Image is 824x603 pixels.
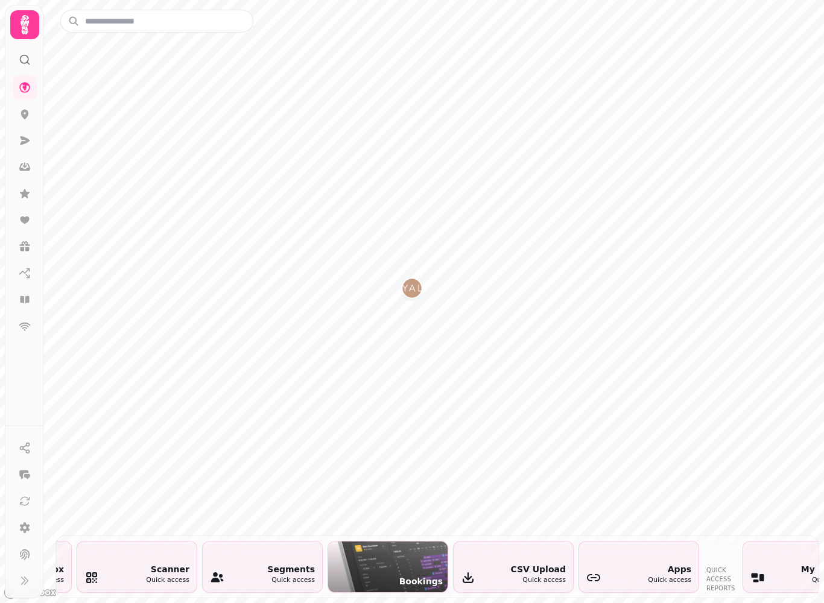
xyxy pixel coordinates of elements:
[706,566,735,593] span: Quick access reports
[267,575,315,586] div: Quick access
[77,541,197,593] button: ScannerQuick access
[578,541,699,593] button: AppsQuick access
[453,541,574,593] button: CSV UploadQuick access
[146,575,189,586] div: Quick access
[399,575,443,587] span: Bookings
[648,563,691,575] div: Apps
[402,279,422,301] div: Map marker
[510,563,566,575] div: CSV Upload
[267,563,315,575] div: Segments
[402,279,422,298] button: Royal Nawaab Pyramid
[648,575,691,586] div: Quick access
[328,541,448,593] button: Bookings
[4,586,57,599] a: Mapbox logo
[510,575,566,586] div: Quick access
[146,563,189,575] div: Scanner
[202,541,323,593] button: SegmentsQuick access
